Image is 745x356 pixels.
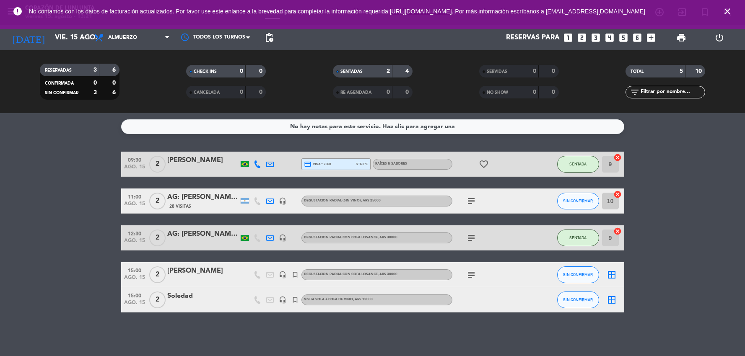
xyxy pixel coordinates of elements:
[93,80,97,86] strong: 0
[557,156,599,173] button: SENTADA
[124,201,145,211] span: ago. 15
[390,8,452,15] a: [URL][DOMAIN_NAME]
[124,155,145,164] span: 09:30
[613,190,622,199] i: cancel
[563,297,593,302] span: SIN CONFIRMAR
[112,90,117,95] strong: 6
[279,296,286,304] i: headset_mic
[304,199,381,202] span: DEGUSTACION RADIAL (SIN VINO)
[479,159,489,169] i: favorite_border
[378,273,397,276] span: , ARS 30000
[304,160,331,168] span: visa * 7368
[714,33,724,43] i: power_settings_new
[290,122,455,132] div: No hay notas para este servicio. Haz clic para agregar una
[590,32,601,43] i: looks_3
[695,68,703,74] strong: 10
[506,34,560,42] span: Reservas para
[194,90,220,95] span: CANCELADA
[618,32,629,43] i: looks_5
[112,80,117,86] strong: 0
[45,81,74,85] span: CONFIRMADA
[240,89,243,95] strong: 0
[722,6,732,16] i: close
[304,160,311,168] i: credit_card
[452,8,645,15] a: . Por más información escríbanos a [EMAIL_ADDRESS][DOMAIN_NAME]
[607,295,617,305] i: border_all
[487,70,507,74] span: SERVIDAS
[112,67,117,73] strong: 6
[533,68,536,74] strong: 0
[405,89,410,95] strong: 0
[124,265,145,275] span: 15:00
[304,236,397,239] span: DEGUSTACION RADIAL CON COPA LOSANCE
[124,238,145,248] span: ago. 15
[466,233,476,243] i: subject
[78,33,88,43] i: arrow_drop_down
[149,156,166,173] span: 2
[613,227,622,235] i: cancel
[552,68,557,74] strong: 0
[557,193,599,209] button: SIN CONFIRMAR
[557,292,599,308] button: SIN CONFIRMAR
[607,270,617,280] i: border_all
[405,68,410,74] strong: 4
[604,32,615,43] i: looks_4
[569,162,587,166] span: SENTADA
[124,290,145,300] span: 15:00
[375,162,407,165] span: RAÍCES & SABORES
[167,266,239,276] div: [PERSON_NAME]
[466,196,476,206] i: subject
[124,164,145,174] span: ago. 15
[632,32,643,43] i: looks_6
[563,272,593,277] span: SIN CONFIRMAR
[557,266,599,283] button: SIN CONFIRMAR
[631,70,644,74] span: TOTAL
[29,8,645,15] span: No contamos con los datos de facturación actualizados. Por favor use este enlance a la brevedad p...
[108,35,137,41] span: Almuerzo
[167,229,239,240] div: AG: [PERSON_NAME] x2 / ALMATRIP
[630,87,640,97] i: filter_list
[291,296,299,304] i: turned_in_not
[149,292,166,308] span: 2
[45,91,78,95] span: SIN CONFIRMAR
[240,68,243,74] strong: 0
[93,90,97,95] strong: 3
[279,197,286,205] i: headset_mic
[576,32,587,43] i: looks_two
[533,89,536,95] strong: 0
[279,271,286,279] i: headset_mic
[124,228,145,238] span: 12:30
[487,90,508,95] span: NO SHOW
[563,32,574,43] i: looks_one
[552,89,557,95] strong: 0
[613,153,622,162] i: cancel
[6,28,51,47] i: [DATE]
[167,155,239,166] div: [PERSON_NAME]
[124,300,145,310] span: ago. 15
[387,68,390,74] strong: 2
[149,193,166,209] span: 2
[259,89,264,95] strong: 0
[124,275,145,284] span: ago. 15
[387,89,390,95] strong: 0
[304,298,373,301] span: VISITA SOLA + COPA DE VINO
[356,161,368,167] span: stripe
[353,298,373,301] span: , ARS 12000
[680,68,683,74] strong: 5
[124,191,145,201] span: 11:00
[361,199,381,202] span: , ARS 25000
[676,33,686,43] span: print
[563,199,593,203] span: SIN CONFIRMAR
[701,25,739,50] div: LOG OUT
[167,192,239,203] div: AG: [PERSON_NAME] x2 / DICAS
[169,203,191,210] span: 28 Visitas
[13,6,23,16] i: error
[646,32,657,43] i: add_box
[93,67,97,73] strong: 3
[279,234,286,242] i: headset_mic
[167,291,239,302] div: Soledad
[557,230,599,246] button: SENTADA
[340,70,363,74] span: SENTADAS
[149,266,166,283] span: 2
[304,273,397,276] span: DEGUSTACION RADIAL CON COPA LOSANCE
